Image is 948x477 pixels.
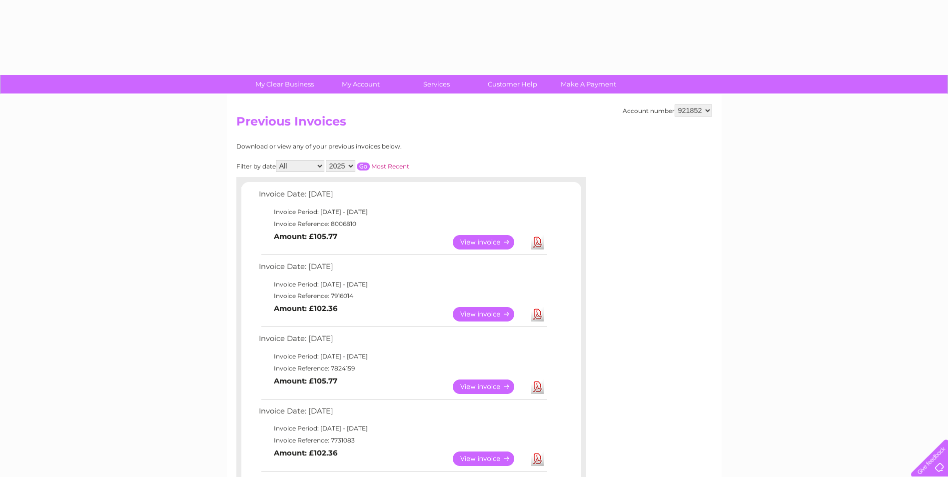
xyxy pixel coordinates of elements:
a: Download [531,235,544,249]
b: Amount: £105.77 [274,232,337,241]
td: Invoice Date: [DATE] [256,260,549,278]
h2: Previous Invoices [236,114,712,133]
a: View [453,451,526,466]
td: Invoice Period: [DATE] - [DATE] [256,206,549,218]
a: My Clear Business [243,75,326,93]
td: Invoice Period: [DATE] - [DATE] [256,350,549,362]
a: My Account [319,75,402,93]
td: Invoice Reference: 7731083 [256,434,549,446]
a: Download [531,307,544,321]
a: Customer Help [471,75,554,93]
a: View [453,379,526,394]
td: Invoice Date: [DATE] [256,187,549,206]
a: View [453,307,526,321]
b: Amount: £102.36 [274,304,337,313]
div: Download or view any of your previous invoices below. [236,143,499,150]
a: Most Recent [371,162,409,170]
td: Invoice Date: [DATE] [256,332,549,350]
td: Invoice Reference: 7916014 [256,290,549,302]
td: Invoice Period: [DATE] - [DATE] [256,278,549,290]
a: Make A Payment [547,75,630,93]
a: Download [531,451,544,466]
td: Invoice Period: [DATE] - [DATE] [256,422,549,434]
a: Services [395,75,478,93]
b: Amount: £102.36 [274,448,337,457]
td: Invoice Reference: 7824159 [256,362,549,374]
div: Filter by date [236,160,499,172]
a: Download [531,379,544,394]
a: View [453,235,526,249]
td: Invoice Date: [DATE] [256,404,549,423]
div: Account number [623,104,712,116]
b: Amount: £105.77 [274,376,337,385]
td: Invoice Reference: 8006810 [256,218,549,230]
